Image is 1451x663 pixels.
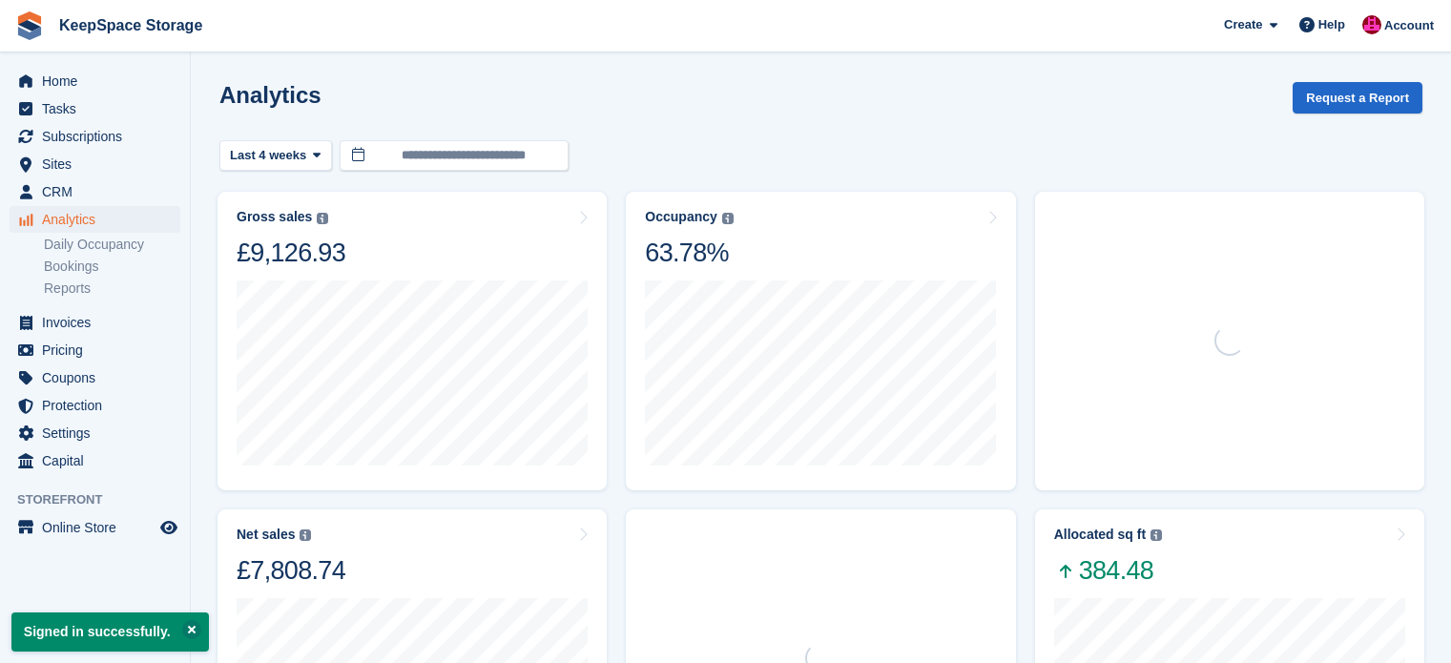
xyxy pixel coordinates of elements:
span: Tasks [42,95,156,122]
span: Online Store [42,514,156,541]
a: menu [10,420,180,446]
a: menu [10,309,180,336]
span: Subscriptions [42,123,156,150]
span: Capital [42,447,156,474]
span: Account [1384,16,1434,35]
div: Net sales [237,527,295,543]
a: Reports [44,280,180,298]
a: Preview store [157,516,180,539]
a: menu [10,337,180,363]
h2: Analytics [219,82,321,108]
img: icon-info-grey-7440780725fd019a000dd9b08b2336e03edf1995a4989e88bcd33f0948082b44.svg [300,529,311,541]
a: menu [10,514,180,541]
img: stora-icon-8386f47178a22dfd0bd8f6a31ec36ba5ce8667c1dd55bd0f319d3a0aa187defe.svg [15,11,44,40]
a: KeepSpace Storage [52,10,210,41]
a: menu [10,123,180,150]
span: CRM [42,178,156,205]
div: Occupancy [645,209,716,225]
span: Create [1224,15,1262,34]
a: Bookings [44,258,180,276]
a: menu [10,95,180,122]
a: menu [10,178,180,205]
a: Daily Occupancy [44,236,180,254]
button: Request a Report [1293,82,1422,114]
span: Pricing [42,337,156,363]
span: Coupons [42,364,156,391]
a: menu [10,392,180,419]
button: Last 4 weeks [219,140,332,172]
a: menu [10,447,180,474]
span: Invoices [42,309,156,336]
a: menu [10,151,180,177]
div: 63.78% [645,237,733,269]
div: £7,808.74 [237,554,345,587]
a: menu [10,68,180,94]
span: Last 4 weeks [230,146,306,165]
span: Help [1318,15,1345,34]
div: Allocated sq ft [1054,527,1146,543]
span: Sites [42,151,156,177]
span: 384.48 [1054,554,1162,587]
span: Home [42,68,156,94]
img: icon-info-grey-7440780725fd019a000dd9b08b2336e03edf1995a4989e88bcd33f0948082b44.svg [317,213,328,224]
span: Settings [42,420,156,446]
p: Signed in successfully. [11,612,209,652]
span: Storefront [17,490,190,509]
span: Analytics [42,206,156,233]
img: Tom Forrest [1362,15,1381,34]
a: menu [10,364,180,391]
span: Protection [42,392,156,419]
div: £9,126.93 [237,237,345,269]
img: icon-info-grey-7440780725fd019a000dd9b08b2336e03edf1995a4989e88bcd33f0948082b44.svg [722,213,734,224]
div: Gross sales [237,209,312,225]
img: icon-info-grey-7440780725fd019a000dd9b08b2336e03edf1995a4989e88bcd33f0948082b44.svg [1150,529,1162,541]
a: menu [10,206,180,233]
